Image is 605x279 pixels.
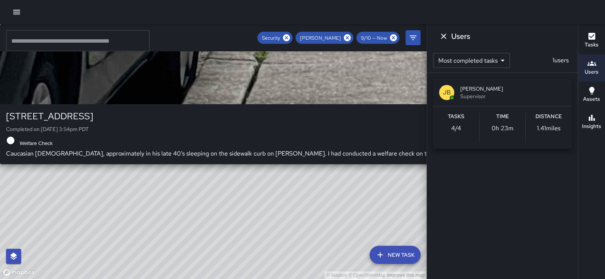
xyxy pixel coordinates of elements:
[296,32,353,44] div: [PERSON_NAME]
[433,53,510,68] div: Most completed tasks
[356,32,399,44] div: 9/10 — Now
[578,27,605,54] button: Tasks
[433,79,572,149] button: JB[PERSON_NAME]SupervisorTasks4/4Time0h 23mDistance1.41miles
[443,88,451,97] p: JB
[15,140,57,146] span: Welfare Check
[582,122,601,131] h6: Insights
[460,92,566,100] span: Supervisor
[296,35,345,41] span: [PERSON_NAME]
[583,95,600,103] h6: Assets
[370,246,421,264] button: New Task
[578,54,605,82] button: Users
[496,113,509,121] h6: Time
[585,68,599,76] h6: Users
[356,35,391,41] span: 9/10 — Now
[578,82,605,109] button: Assets
[535,113,562,121] h6: Distance
[460,85,566,92] span: [PERSON_NAME]
[257,32,292,44] div: Security
[451,30,470,42] h6: Users
[405,30,421,45] button: Filters
[585,41,599,49] h6: Tasks
[549,56,572,65] p: 1 users
[448,113,464,121] h6: Tasks
[578,109,605,136] button: Insights
[257,35,285,41] span: Security
[451,124,461,133] p: 4 / 4
[436,29,451,44] button: Dismiss
[537,124,560,133] p: 1.41 miles
[492,124,514,133] p: 0h 23m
